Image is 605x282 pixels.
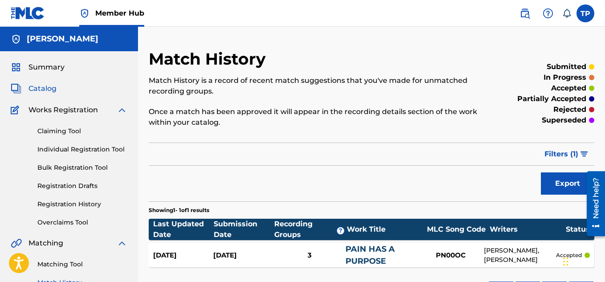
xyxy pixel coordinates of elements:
[11,238,22,249] img: Matching
[37,181,127,191] a: Registration Drafts
[273,250,345,261] div: 3
[153,250,213,261] div: [DATE]
[274,219,347,240] div: Recording Groups
[149,75,492,97] p: Match History is a record of recent match suggestions that you've made for unmatched recording gr...
[213,250,273,261] div: [DATE]
[563,248,568,275] div: Drag
[117,105,127,115] img: expand
[11,7,45,20] img: MLC Logo
[27,34,98,44] h5: Tamarcus Puckett
[539,4,557,22] div: Help
[577,4,594,22] div: User Menu
[37,145,127,154] a: Individual Registration Tool
[543,8,553,19] img: help
[149,49,270,69] h2: Match History
[556,251,582,259] p: accepted
[516,4,534,22] a: Public Search
[153,219,214,240] div: Last Updated Date
[544,149,578,159] span: Filters ( 1 )
[544,72,586,83] p: in progress
[11,105,22,115] img: Works Registration
[345,244,395,266] a: PAIN HAS A PURPOSE
[28,105,98,115] span: Works Registration
[539,143,594,165] button: Filters (1)
[581,151,588,157] img: filter
[417,250,484,261] div: PN00OC
[149,206,209,214] p: Showing 1 - 1 of 1 results
[11,34,21,45] img: Accounts
[28,62,65,73] span: Summary
[566,224,590,235] div: Status
[541,172,594,195] button: Export
[149,106,492,128] p: Once a match has been approved it will appear in the recording details section of the work within...
[28,83,57,94] span: Catalog
[11,62,21,73] img: Summary
[553,104,586,115] p: rejected
[551,83,586,94] p: accepted
[580,168,605,240] iframe: Resource Center
[547,61,586,72] p: submitted
[79,8,90,19] img: Top Rightsholder
[520,8,530,19] img: search
[37,127,127,136] a: Claiming Tool
[490,224,566,235] div: Writers
[11,62,65,73] a: SummarySummary
[11,83,21,94] img: Catalog
[560,239,605,282] iframe: Chat Widget
[337,227,344,234] span: ?
[37,163,127,172] a: Bulk Registration Tool
[517,94,586,104] p: partially accepted
[37,260,127,269] a: Matching Tool
[347,224,422,235] div: Work Title
[423,224,490,235] div: MLC Song Code
[542,115,586,126] p: superseded
[28,238,63,249] span: Matching
[37,218,127,227] a: Overclaims Tool
[214,219,274,240] div: Submission Date
[37,200,127,209] a: Registration History
[11,83,57,94] a: CatalogCatalog
[562,9,571,18] div: Notifications
[117,238,127,249] img: expand
[95,8,144,18] span: Member Hub
[484,246,556,265] div: [PERSON_NAME], [PERSON_NAME]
